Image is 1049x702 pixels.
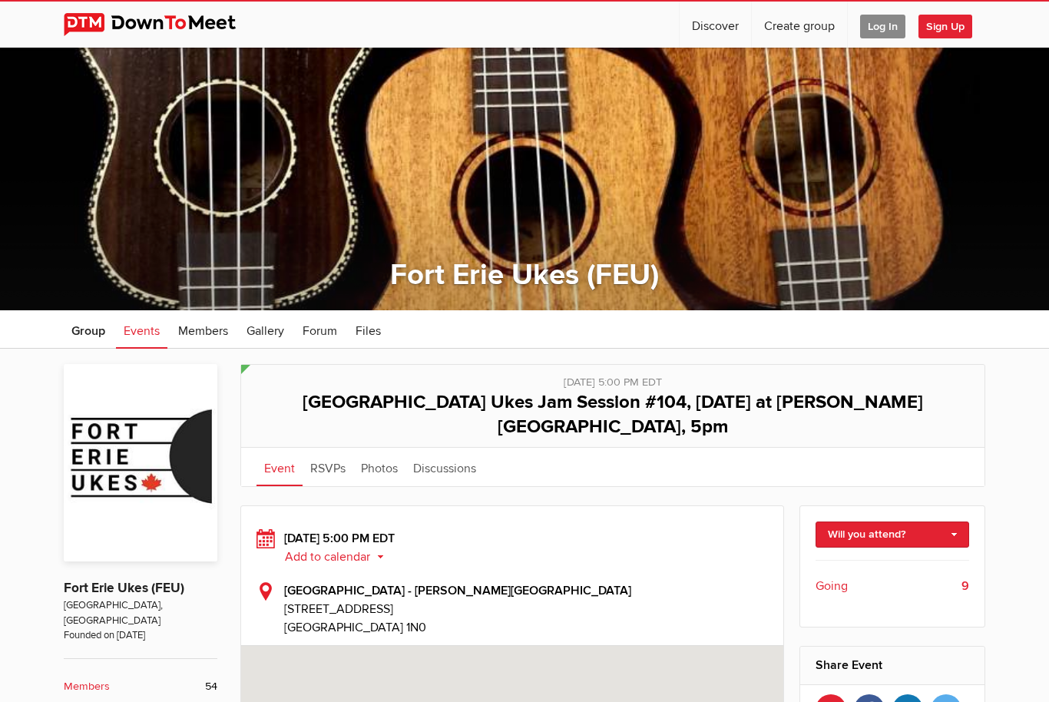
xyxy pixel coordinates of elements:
div: [DATE] 5:00 PM EDT [256,365,969,391]
a: Fort Erie Ukes (FEU) [390,257,659,293]
img: Fort Erie Ukes (FEU) [64,364,217,562]
div: [DATE] 5:00 PM EDT [256,529,768,566]
span: Events [124,323,160,339]
a: Photos [353,448,405,486]
span: [STREET_ADDRESS] [284,600,768,618]
span: Gallery [247,323,284,339]
a: Forum [295,310,345,349]
span: Founded on [DATE] [64,628,217,643]
span: Going [816,577,848,595]
span: Group [71,323,105,339]
span: Forum [303,323,337,339]
b: 9 [961,577,969,595]
a: Event [256,448,303,486]
a: Members 54 [64,678,217,695]
a: Sign Up [918,2,984,48]
span: Log In [860,15,905,38]
h2: Share Event [816,647,970,684]
a: Events [116,310,167,349]
a: Group [64,310,113,349]
a: Create group [752,2,847,48]
span: [GEOGRAPHIC_DATA] 1N0 [284,620,426,635]
a: Discussions [405,448,484,486]
b: [GEOGRAPHIC_DATA] - [PERSON_NAME][GEOGRAPHIC_DATA] [284,583,631,598]
span: Files [356,323,381,339]
span: Sign Up [918,15,972,38]
a: Will you attend? [816,522,970,548]
a: Log In [848,2,918,48]
img: DownToMeet [64,13,260,36]
a: Files [348,310,389,349]
a: Discover [680,2,751,48]
a: Gallery [239,310,292,349]
span: Members [178,323,228,339]
button: Add to calendar [284,550,395,564]
a: Members [170,310,236,349]
span: 54 [205,678,217,695]
span: [GEOGRAPHIC_DATA] Ukes Jam Session #104, [DATE] at [PERSON_NAME][GEOGRAPHIC_DATA], 5pm [303,391,923,438]
a: Fort Erie Ukes (FEU) [64,580,184,596]
b: Members [64,678,110,695]
a: RSVPs [303,448,353,486]
span: [GEOGRAPHIC_DATA], [GEOGRAPHIC_DATA] [64,598,217,628]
